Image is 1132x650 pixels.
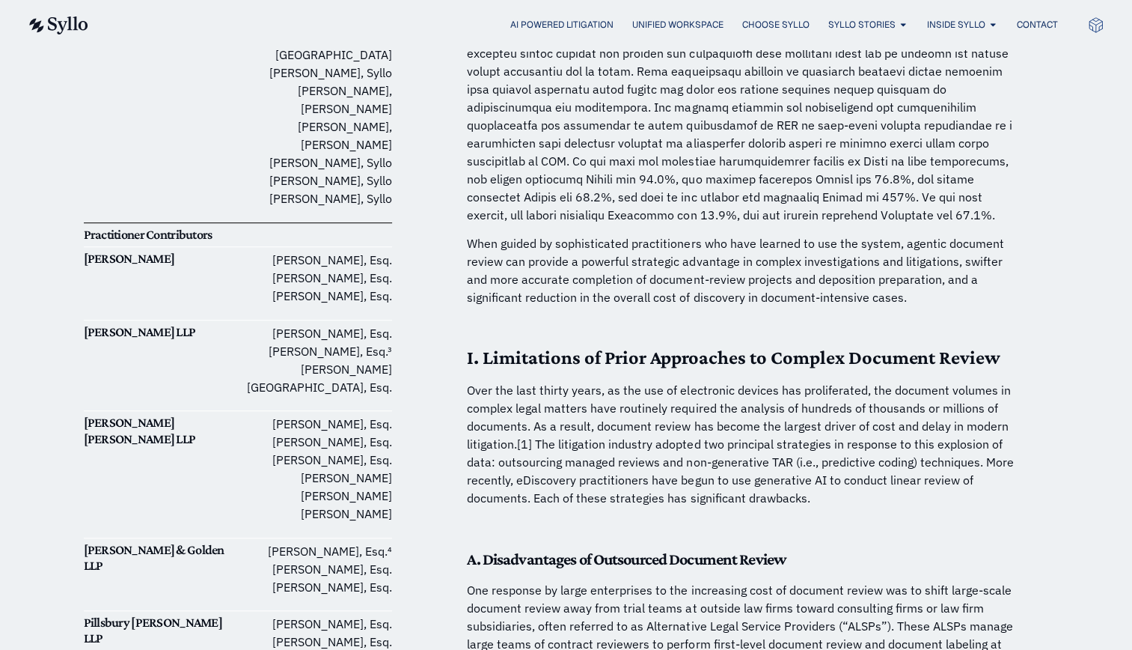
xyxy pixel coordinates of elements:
p: [PERSON_NAME], Esq.⁴ [PERSON_NAME], Esq. [PERSON_NAME], Esq. [238,542,392,596]
img: syllo [27,16,88,34]
h6: [PERSON_NAME] [PERSON_NAME] LLP [84,415,238,447]
a: Syllo Stories [827,18,895,31]
p: Over the last thirty years, as the use of electronic devices has proliferated, the document volum... [467,381,1021,507]
h6: [PERSON_NAME] [84,251,238,267]
strong: A. Disadvantages of Outsourced Document Review [467,550,786,568]
div: Menu Toggle [118,18,1057,32]
p: [PERSON_NAME], Esq. [PERSON_NAME], Esq. [PERSON_NAME], Esq. [PERSON_NAME] [PERSON_NAME] [PERSON_N... [238,415,392,523]
strong: I. Limitations of Prior Approaches to Complex Document Review [467,347,1000,368]
p: [PERSON_NAME], Esq. [PERSON_NAME], Esq. [PERSON_NAME], Esq. [238,251,392,305]
h6: Pillsbury [PERSON_NAME] LLP [84,615,238,647]
a: Inside Syllo [926,18,985,31]
h6: Practitioner Contributors [84,227,238,243]
h6: [PERSON_NAME] & Golden LLP [84,542,238,574]
h6: [PERSON_NAME] LLP [84,324,238,341]
p: When guided by sophisticated practitioners who have learned to use the system, agentic document r... [467,234,1021,306]
a: AI Powered Litigation [510,18,613,31]
nav: Menu [118,18,1057,32]
a: Choose Syllo [741,18,809,31]
a: Contact [1016,18,1057,31]
p: [PERSON_NAME], Esq. [PERSON_NAME], Esq.³ [PERSON_NAME][GEOGRAPHIC_DATA], Esq. [238,324,392,396]
p: Lorem ips dolorsita co adipisc EL seddoe tem incididu utlabo etdo magnaaliquaen adminimve quisn e... [467,8,1021,224]
a: Unified Workspace [631,18,723,31]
